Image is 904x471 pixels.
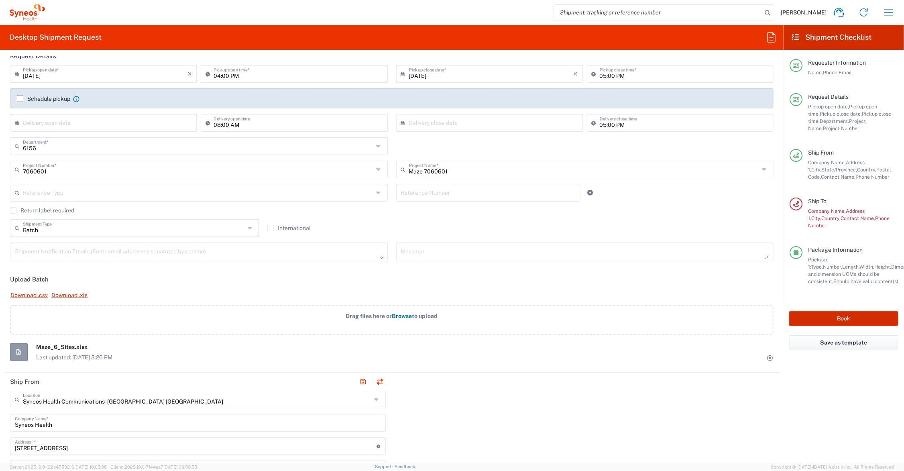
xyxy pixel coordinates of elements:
[789,311,898,326] button: Book
[781,9,827,16] span: [PERSON_NAME]
[841,215,875,221] span: Contact Name,
[859,264,874,270] span: Width,
[10,288,48,302] a: Download .csv
[10,378,39,386] h2: Ship From
[791,33,872,42] h2: Shipment Checklist
[110,465,197,469] span: Client: 2025.19.0-7f44ea7
[10,465,107,469] span: Server: 2025.19.0-192a4753216
[375,464,395,469] a: Support
[820,118,849,124] span: Department,
[808,247,863,253] span: Package Information
[811,264,823,270] span: Type,
[554,5,762,20] input: Shipment, tracking or reference number
[808,198,827,204] span: Ship To
[10,33,102,42] h2: Desktop Shipment Request
[808,257,829,270] span: Package 1:
[857,167,876,173] span: Country,
[811,215,821,221] span: City,
[51,288,88,302] a: Download .xls
[789,335,898,350] button: Save as template
[74,465,107,469] span: [DATE] 10:05:38
[36,354,112,361] span: Last updated: [DATE] 3:26 PM
[10,207,74,214] label: Return label required
[808,149,834,156] span: Ship From
[821,167,857,173] span: State/Province,
[395,464,415,469] a: Feedback
[346,313,392,319] span: Drag files here or
[585,187,596,198] a: Add Reference
[412,313,438,319] span: to upload
[808,59,866,66] span: Requester Information
[821,215,841,221] span: Country,
[823,69,839,75] span: Phone,
[10,52,56,60] h2: Request Details
[874,264,891,270] span: Height,
[36,343,112,351] span: Maze_6_Sites.xlsx
[267,225,311,231] label: International
[574,67,578,80] i: ×
[10,275,49,283] h2: Upload Batch
[771,463,894,471] span: Copyright © [DATE]-[DATE] Agistix Inc., All Rights Reserved
[808,159,846,165] span: Company Name,
[187,67,192,80] i: ×
[842,264,859,270] span: Length,
[808,94,849,100] span: Request Details
[163,465,197,469] span: [DATE] 09:58:55
[820,111,862,117] span: Pickup close date,
[392,313,412,319] span: Browse
[808,69,823,75] span: Name,
[855,174,890,180] span: Phone Number
[839,69,852,75] span: Email
[821,174,855,180] span: Contact Name,
[823,264,842,270] span: Number,
[811,167,821,173] span: City,
[808,208,846,214] span: Company Name,
[17,96,70,102] label: Schedule pickup
[808,104,849,110] span: Pickup open date,
[823,125,859,131] span: Project Number
[833,278,898,284] span: Should have valid content(s)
